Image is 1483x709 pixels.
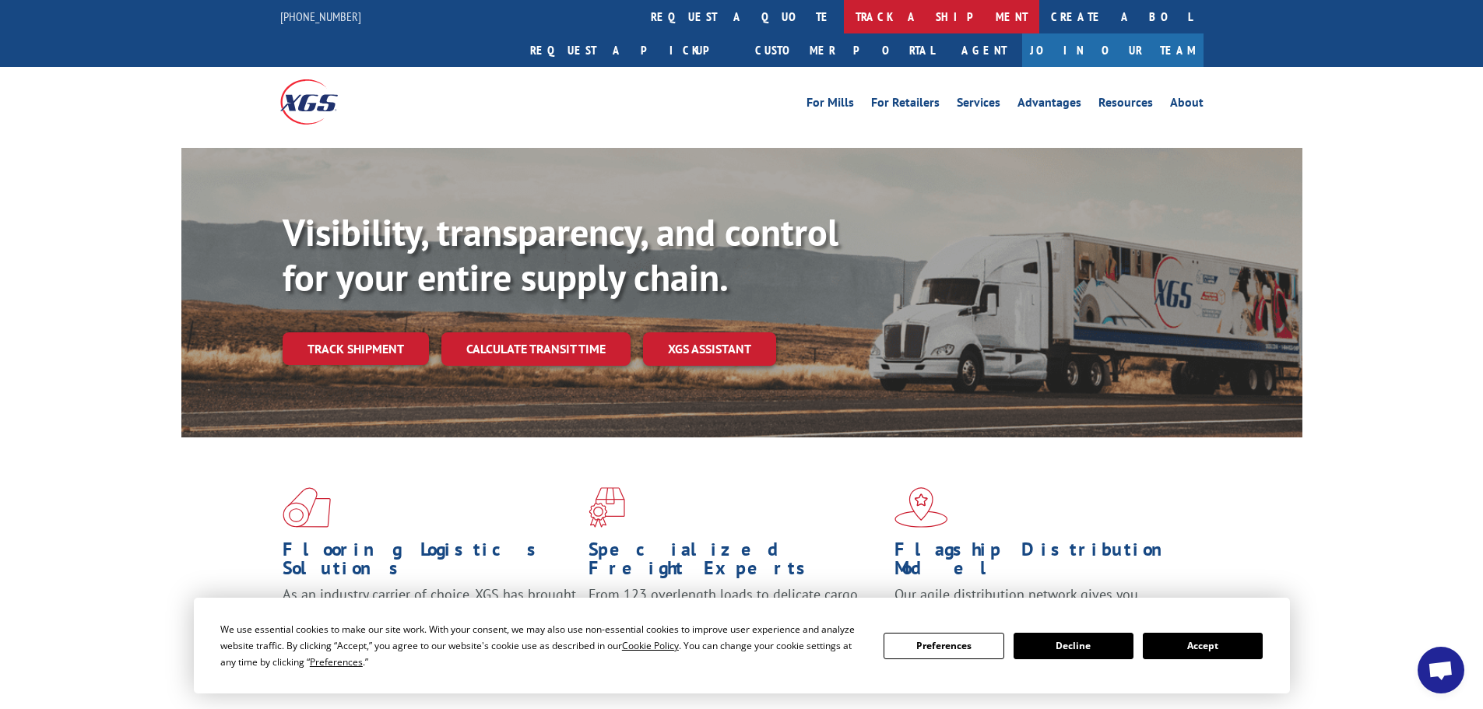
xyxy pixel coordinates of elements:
[1143,633,1263,659] button: Accept
[589,540,883,585] h1: Specialized Freight Experts
[807,97,854,114] a: For Mills
[1017,97,1081,114] a: Advantages
[871,97,940,114] a: For Retailers
[589,585,883,655] p: From 123 overlength loads to delicate cargo, our experienced staff knows the best way to move you...
[957,97,1000,114] a: Services
[518,33,743,67] a: Request a pickup
[441,332,631,366] a: Calculate transit time
[310,655,363,669] span: Preferences
[643,332,776,366] a: XGS ASSISTANT
[283,208,838,301] b: Visibility, transparency, and control for your entire supply chain.
[220,621,865,670] div: We use essential cookies to make our site work. With your consent, we may also use non-essential ...
[1098,97,1153,114] a: Resources
[1170,97,1204,114] a: About
[589,487,625,528] img: xgs-icon-focused-on-flooring-red
[283,585,576,641] span: As an industry carrier of choice, XGS has brought innovation and dedication to flooring logistics...
[283,487,331,528] img: xgs-icon-total-supply-chain-intelligence-red
[743,33,946,67] a: Customer Portal
[283,332,429,365] a: Track shipment
[1418,647,1464,693] div: Open chat
[884,633,1003,659] button: Preferences
[622,639,679,652] span: Cookie Policy
[1014,633,1133,659] button: Decline
[280,9,361,24] a: [PHONE_NUMBER]
[283,540,577,585] h1: Flooring Logistics Solutions
[894,487,948,528] img: xgs-icon-flagship-distribution-model-red
[894,585,1181,622] span: Our agile distribution network gives you nationwide inventory management on demand.
[946,33,1022,67] a: Agent
[1022,33,1204,67] a: Join Our Team
[894,540,1189,585] h1: Flagship Distribution Model
[194,598,1290,693] div: Cookie Consent Prompt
